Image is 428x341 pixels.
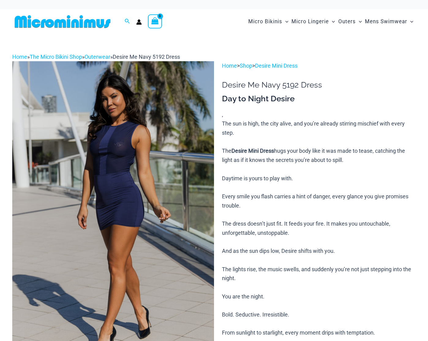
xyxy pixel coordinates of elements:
a: Account icon link [136,19,142,25]
span: Outers [338,14,356,29]
a: Mens SwimwearMenu ToggleMenu Toggle [363,12,415,31]
span: Micro Lingerie [291,14,329,29]
span: Mens Swimwear [365,14,407,29]
a: Desire Mini Dress [255,62,298,69]
a: Home [222,62,237,69]
a: Outerwear [84,54,110,60]
span: Menu Toggle [329,14,335,29]
a: View Shopping Cart, empty [148,14,162,28]
a: Search icon link [125,18,130,25]
span: Desire Me Navy 5192 Dress [113,54,180,60]
nav: Site Navigation [246,11,416,32]
p: > > [222,61,416,70]
span: Micro Bikinis [248,14,282,29]
span: Menu Toggle [356,14,362,29]
a: Home [12,54,27,60]
a: The Micro Bikini Shop [30,54,82,60]
b: Desire Mini Dress [231,148,274,154]
img: MM SHOP LOGO FLAT [12,15,113,28]
span: Menu Toggle [407,14,413,29]
h1: Desire Me Navy 5192 Dress [222,80,416,90]
h3: Day to Night Desire [222,94,416,104]
span: » » » [12,54,180,60]
a: Micro LingerieMenu ToggleMenu Toggle [290,12,336,31]
span: Menu Toggle [282,14,288,29]
a: Shop [240,62,252,69]
a: Micro BikinisMenu ToggleMenu Toggle [247,12,290,31]
a: OutersMenu ToggleMenu Toggle [337,12,363,31]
